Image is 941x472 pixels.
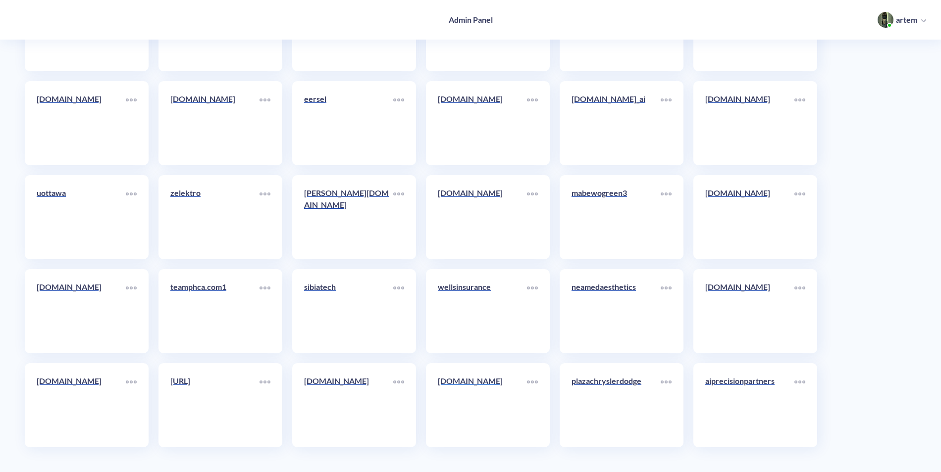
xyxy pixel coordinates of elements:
[438,187,527,247] a: [DOMAIN_NAME]
[37,375,126,387] p: [DOMAIN_NAME]
[572,375,661,435] a: plazachryslerdodge
[37,93,126,153] a: [DOMAIN_NAME]
[37,375,126,435] a: [DOMAIN_NAME]
[705,281,794,341] a: [DOMAIN_NAME]
[438,281,527,341] a: wellsinsurance
[304,281,393,341] a: sibiatech
[572,375,661,387] p: plazachryslerdodge
[438,93,527,153] a: [DOMAIN_NAME]
[170,187,260,247] a: zelektro
[572,93,661,153] a: [DOMAIN_NAME]_ai
[438,281,527,293] p: wellsinsurance
[705,93,794,153] a: [DOMAIN_NAME]
[304,375,393,387] p: [DOMAIN_NAME]
[37,281,126,293] p: [DOMAIN_NAME]
[304,93,393,105] p: eersel
[705,187,794,247] a: [DOMAIN_NAME]
[304,375,393,435] a: [DOMAIN_NAME]
[572,187,661,199] p: mabewogreen3
[37,281,126,341] a: [DOMAIN_NAME]
[438,375,527,435] a: [DOMAIN_NAME]
[572,187,661,247] a: mabewogreen3
[37,187,126,247] a: uottawa
[170,187,260,199] p: zelektro
[705,375,794,387] p: aiprecisionpartners
[878,12,893,28] img: user photo
[170,93,260,153] a: [DOMAIN_NAME]
[304,93,393,153] a: eersel
[572,281,661,341] a: neamedaesthetics
[304,187,393,247] a: [PERSON_NAME][DOMAIN_NAME]
[705,375,794,435] a: aiprecisionpartners
[705,93,794,105] p: [DOMAIN_NAME]
[170,93,260,105] p: [DOMAIN_NAME]
[438,375,527,387] p: [DOMAIN_NAME]
[170,375,260,435] a: [URL]
[170,281,260,341] a: teamphca.com1
[449,15,493,24] h4: Admin Panel
[304,187,393,211] p: [PERSON_NAME][DOMAIN_NAME]
[304,281,393,293] p: sibiatech
[438,187,527,199] p: [DOMAIN_NAME]
[37,187,126,199] p: uottawa
[896,14,917,25] p: artem
[170,281,260,293] p: teamphca.com1
[705,187,794,199] p: [DOMAIN_NAME]
[170,375,260,387] p: [URL]
[572,281,661,293] p: neamedaesthetics
[705,281,794,293] p: [DOMAIN_NAME]
[873,11,931,29] button: user photoartem
[438,93,527,105] p: [DOMAIN_NAME]
[37,93,126,105] p: [DOMAIN_NAME]
[572,93,661,105] p: [DOMAIN_NAME]_ai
